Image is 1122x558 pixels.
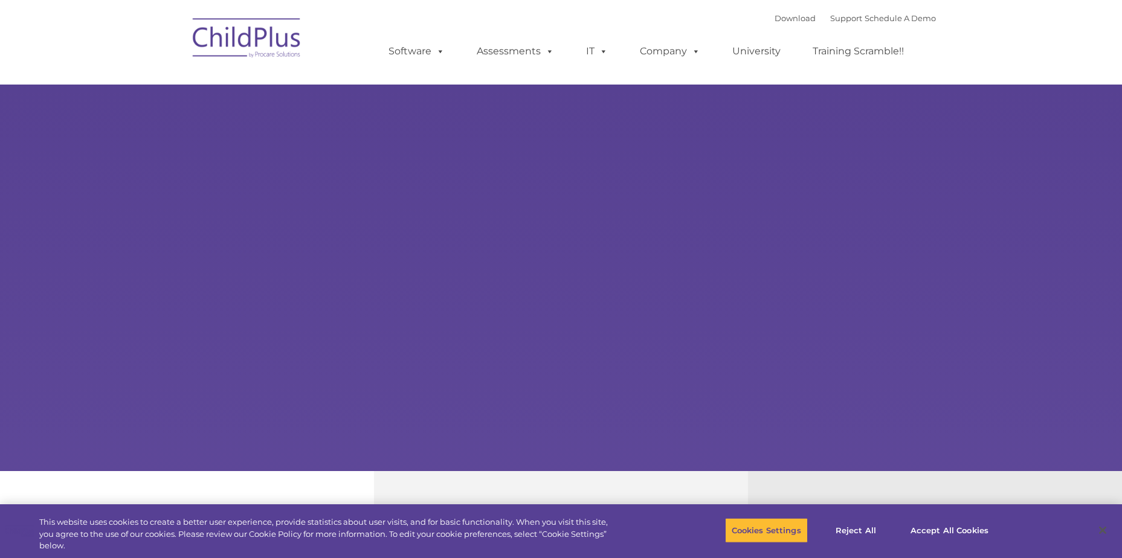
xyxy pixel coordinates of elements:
button: Accept All Cookies [904,518,995,543]
button: Reject All [818,518,894,543]
a: Company [628,39,712,63]
a: University [720,39,793,63]
a: Download [775,13,816,23]
a: Assessments [465,39,566,63]
font: | [775,13,936,23]
a: Training Scramble!! [801,39,916,63]
a: Software [376,39,457,63]
a: Support [830,13,862,23]
button: Cookies Settings [725,518,808,543]
a: IT [574,39,620,63]
img: ChildPlus by Procare Solutions [187,10,308,70]
div: This website uses cookies to create a better user experience, provide statistics about user visit... [39,516,617,552]
button: Close [1089,517,1116,544]
a: Schedule A Demo [865,13,936,23]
